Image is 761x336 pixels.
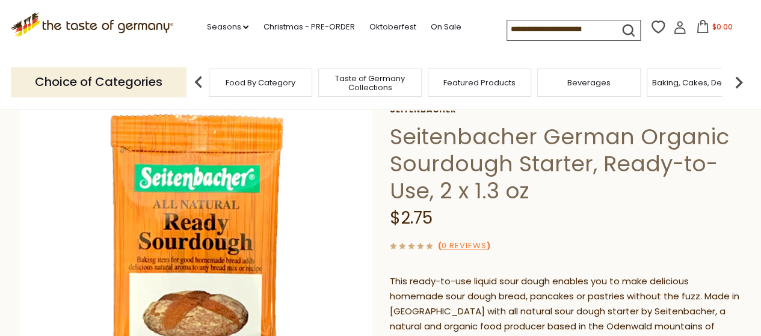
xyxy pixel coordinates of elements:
[390,206,433,230] span: $2.75
[567,78,611,87] a: Beverages
[369,20,416,34] a: Oktoberfest
[322,74,418,92] a: Taste of Germany Collections
[430,20,461,34] a: On Sale
[437,240,490,251] span: ( )
[206,20,248,34] a: Seasons
[441,240,486,252] a: 0 Reviews
[186,70,211,94] img: previous arrow
[226,78,295,87] a: Food By Category
[727,70,751,94] img: next arrow
[263,20,354,34] a: Christmas - PRE-ORDER
[11,67,186,97] p: Choice of Categories
[652,78,745,87] a: Baking, Cakes, Desserts
[443,78,516,87] a: Featured Products
[689,20,740,38] button: $0.00
[390,105,742,115] a: Seitenbacher
[390,123,742,204] h1: Seitenbacher German Organic Sourdough Starter, Ready-to-Use, 2 x 1.3 oz
[712,22,732,32] span: $0.00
